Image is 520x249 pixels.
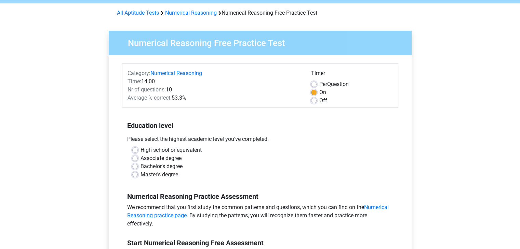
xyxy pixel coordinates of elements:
div: We recommend that you first study the common patterns and questions, which you can find on the . ... [122,203,398,231]
label: Associate degree [141,154,182,162]
span: Average % correct: [128,94,172,101]
div: Numerical Reasoning Free Practice Test [114,9,406,17]
span: Per [319,81,327,87]
a: Numerical Reasoning [165,10,217,16]
div: Timer [311,69,393,80]
label: On [319,88,326,97]
div: 10 [122,86,306,94]
a: Numerical Reasoning [150,70,202,76]
a: All Aptitude Tests [117,10,159,16]
label: Bachelor's degree [141,162,183,171]
label: High school or equivalent [141,146,202,154]
label: Master's degree [141,171,178,179]
span: Category: [128,70,150,76]
div: Please select the highest academic level you’ve completed. [122,135,398,146]
span: Nr of questions: [128,86,166,93]
h5: Education level [127,119,393,132]
div: 14:00 [122,77,306,86]
span: Time: [128,78,141,85]
div: 53.3% [122,94,306,102]
label: Off [319,97,327,105]
h5: Start Numerical Reasoning Free Assessment [127,239,393,247]
h5: Numerical Reasoning Practice Assessment [127,192,393,201]
label: Question [319,80,349,88]
h3: Numerical Reasoning Free Practice Test [120,35,406,48]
